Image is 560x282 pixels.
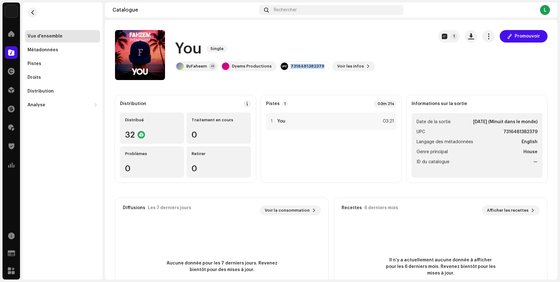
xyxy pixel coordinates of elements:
re-m-nav-item: Droits [25,71,100,84]
span: Il n’y a actuellement aucune donnée à afficher pour les 6 derniers mois. Revenez bientôt pour les... [384,257,497,277]
span: Rechercher [274,8,297,13]
div: Catalogue [112,8,257,13]
strong: Informations sur la sortie [412,101,467,106]
div: Distribution [27,89,54,94]
re-m-nav-item: Distribution [25,85,100,98]
div: L [540,5,550,15]
span: Promouvoir [515,30,540,43]
div: Traitement en cours [192,118,246,123]
strong: House [523,148,537,156]
div: ByFaheem [186,64,207,69]
span: UPC [417,128,425,136]
p-badge: 1 [451,33,457,39]
span: Afficher les recettes [487,204,528,217]
span: Voir la consommation [265,204,310,217]
div: Recettes [342,205,362,210]
re-m-nav-item: Métadonnées [25,44,100,56]
div: Retirer [192,151,246,156]
strong: [DATE] (Minuit dans le monde) [473,118,537,126]
h1: You [175,39,202,59]
div: 6 derniers mois [364,205,398,210]
p-badge: 1 [282,101,288,107]
strong: — [533,158,537,166]
button: Voir les infos [332,61,375,71]
button: Promouvoir [500,30,547,43]
img: 767b8677-5a56-4b46-abab-1c5a2eb5366a [5,5,17,18]
div: Dyems Productions [232,64,272,69]
strong: You [277,119,285,124]
div: Distribution [120,101,146,106]
span: ID du catalogue [417,158,449,166]
div: Problèmes [125,151,179,156]
span: Voir les infos [337,60,364,73]
strong: Pistes [266,101,280,106]
button: 1 [438,30,460,43]
div: 03m 21s [374,100,397,108]
div: 7316481382379 [291,64,324,69]
button: Voir la consommation [260,205,321,215]
div: Les 7 derniers jours [148,205,191,210]
span: Aucune donnée pour les 7 derniers jours. Revenez bientôt pour des mises à jour. [166,260,278,273]
div: Vue d'ensemble [27,34,62,39]
div: +1 [209,63,216,69]
div: Analyse [27,103,45,108]
div: Pistes [27,61,41,66]
div: Métadonnées [27,48,58,53]
span: Langage des métadonnées [417,138,473,146]
re-m-nav-item: Vue d'ensemble [25,30,100,43]
span: Genre principal [417,148,448,156]
span: Date de la sortie [417,118,451,126]
div: 03:21 [380,118,394,125]
div: Droits [27,75,41,80]
re-m-nav-dropdown: Analyse [25,99,100,111]
re-m-nav-item: Pistes [25,58,100,70]
strong: English [522,138,537,146]
div: Distribué [125,118,179,123]
button: Afficher les recettes [482,205,540,215]
strong: 7316481382379 [503,128,537,136]
div: Diffusions [123,205,145,210]
span: Single [207,45,227,53]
